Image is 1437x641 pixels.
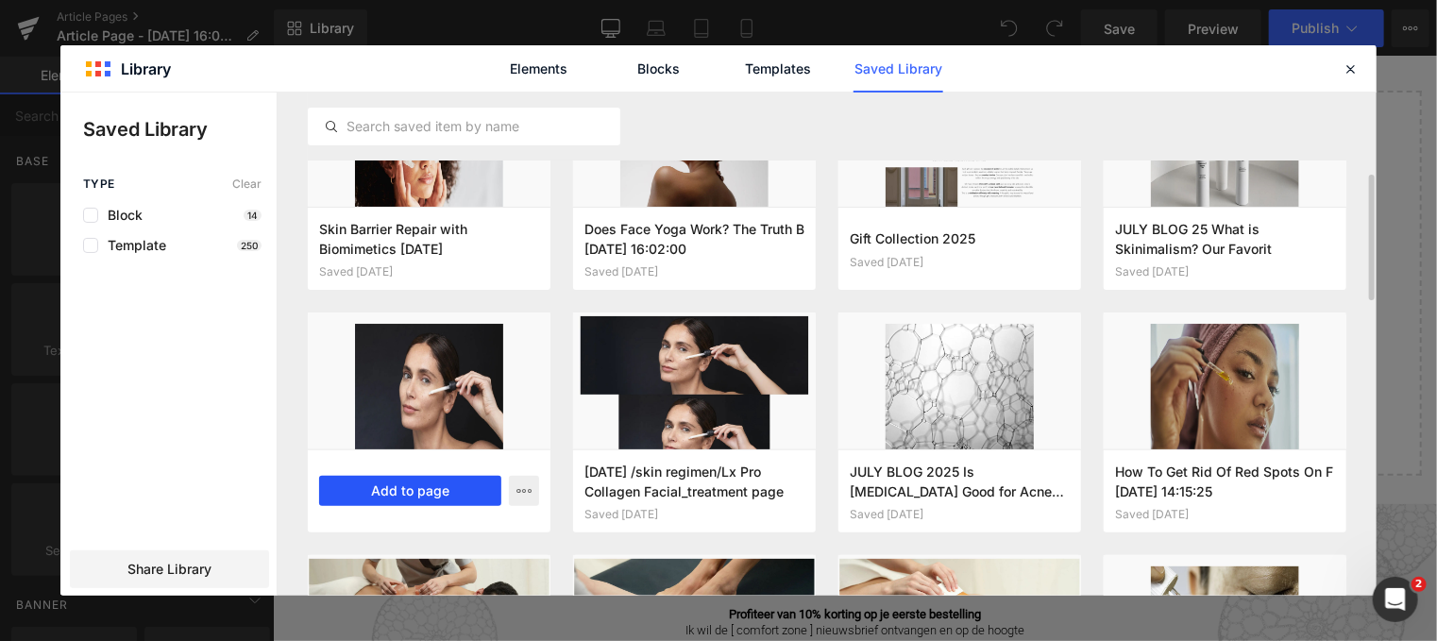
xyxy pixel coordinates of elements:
span: Type [83,177,115,191]
span: Template [98,238,166,253]
div: Saved [DATE] [584,508,804,521]
div: Saved [DATE] [584,265,804,278]
strong: Profiteer van 10% korting op je eerste bestelling [456,550,708,565]
h4: Meld je nu aan voor onze nieuwsbrief! [407,476,757,539]
h3: Does Face Yoga Work? The Truth B [DATE] 16:02:00 [584,219,804,258]
iframe: Intercom live chat [1373,577,1418,622]
button: Add to page [319,476,501,506]
p: 14 [244,210,262,221]
div: Saved [DATE] [850,508,1070,521]
a: Elements [494,45,583,93]
span: 2 [1412,577,1427,592]
h3: How To Get Rid Of Red Spots On F [DATE] 14:15:25 [1115,462,1335,500]
h3: Skin Barrier Repair with Biomimetics [DATE] [319,219,539,258]
a: Saved Library [854,45,943,93]
div: Saved [DATE] [1115,508,1335,521]
p: Start building your page [46,78,1119,101]
h3: JULY BLOG 25 What is Skinimalism? Our Favorit [1115,219,1335,258]
p: or Drag & Drop elements from left sidebar [46,362,1119,375]
a: Blocks [614,45,703,93]
span: Block [98,208,143,223]
span: Clear [232,177,262,191]
p: Ik wil de [ comfort zone ] nieuwsbrief ontvangen en op de hoogte blijven van al het nieuws! [407,566,757,599]
h3: Gift Collection 2025 [850,228,1070,248]
p: Saved Library [83,115,277,143]
input: Search saved item by name [309,115,619,138]
h3: [DATE] /skin regimen/Lx Pro Collagen Facial_treatment page [584,462,804,500]
a: Templates [734,45,823,93]
div: Saved [DATE] [319,265,539,278]
a: Explore Template [498,309,668,346]
div: Saved [DATE] [1115,265,1335,278]
div: Saved [DATE] [850,256,1070,269]
span: Share Library [127,560,211,579]
p: 250 [237,240,262,251]
h3: JULY BLOG 2025 Is [MEDICAL_DATA] Good for Acne [DATE] 16:29:52 [850,462,1070,500]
